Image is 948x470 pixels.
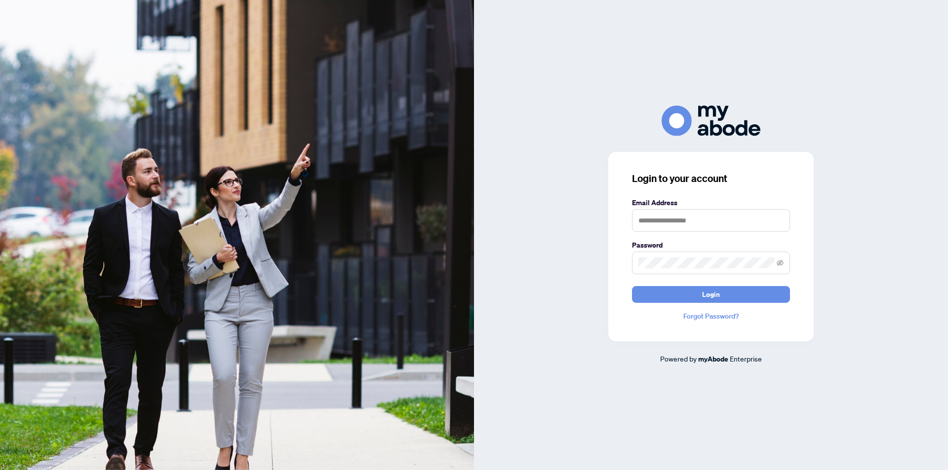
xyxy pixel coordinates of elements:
a: myAbode [698,354,728,364]
img: ma-logo [662,106,760,136]
button: Login [632,286,790,303]
span: Login [702,287,720,302]
label: Email Address [632,197,790,208]
label: Password [632,240,790,251]
span: eye-invisible [777,259,784,266]
span: Enterprise [730,354,762,363]
span: Powered by [660,354,697,363]
h3: Login to your account [632,172,790,185]
a: Forgot Password? [632,311,790,322]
